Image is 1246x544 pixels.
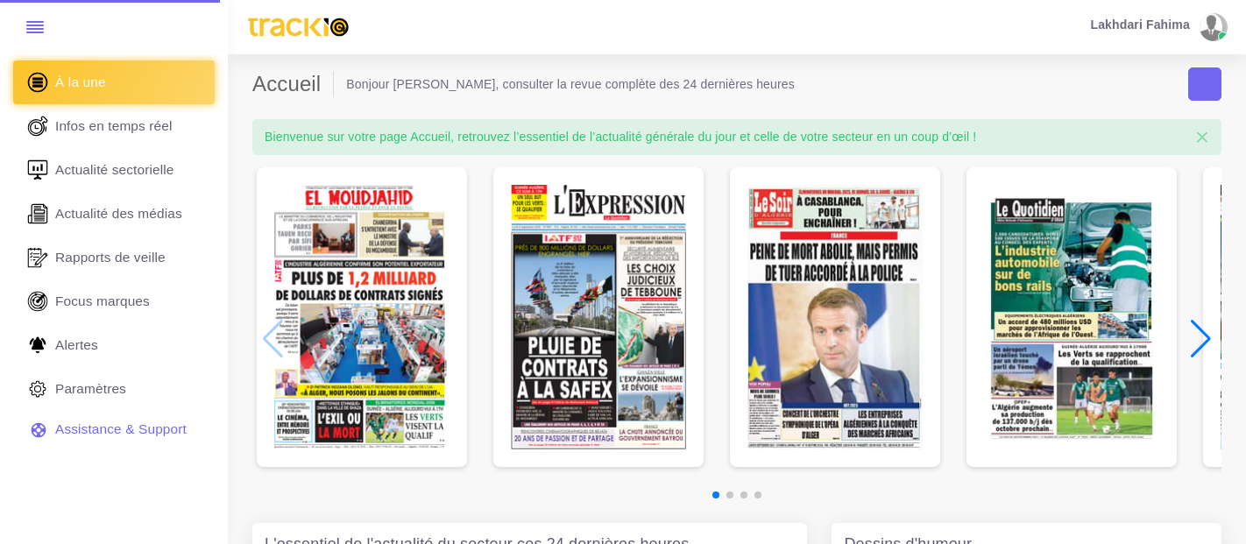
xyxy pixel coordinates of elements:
span: Infos en temps réel [55,117,173,136]
span: Go to slide 4 [754,491,761,498]
img: trackio.svg [240,10,357,45]
span: Go to slide 2 [726,491,733,498]
img: avatar [1200,13,1222,41]
a: Focus marques [13,279,215,323]
img: revue-live.svg [25,113,51,139]
span: À la une [55,73,106,92]
div: 3 / 7 [730,167,940,467]
div: Next slide [1189,320,1213,358]
a: Rapports de veille [13,236,215,279]
img: home.svg [25,69,51,95]
img: revue-editorielle.svg [25,201,51,227]
a: Actualité sectorielle [13,148,215,192]
a: Actualité des médias [13,192,215,236]
span: Actualité des médias [55,204,182,223]
img: focus-marques.svg [25,288,51,314]
div: 4 / 7 [966,167,1177,467]
span: Paramètres [55,379,126,399]
div: 2 / 7 [493,167,704,467]
span: Focus marques [55,292,150,311]
a: Alertes [13,323,215,367]
span: Go to slide 3 [740,491,747,498]
span: Go to slide 1 [712,491,719,498]
img: rapport_1.svg [25,244,51,271]
img: parametre.svg [25,376,51,402]
div: Bienvenue sur votre page Accueil, retrouvez l’essentiel de l’actualité générale du jour et celle ... [252,119,1221,154]
span: Alertes [55,336,98,355]
a: À la une [13,60,215,104]
a: Paramètres [13,367,215,411]
span: Lakhdari Fahima [1090,18,1189,31]
span: Actualité sectorielle [55,160,174,180]
h2: Accueil [252,72,334,97]
img: revue-sectorielle.svg [25,157,51,183]
a: Infos en temps réel [13,104,215,148]
span: × [1195,124,1209,151]
button: Close [1183,119,1221,156]
span: Assistance & Support [55,420,187,439]
a: Lakhdari Fahima avatar [1082,13,1234,41]
div: 1 / 7 [257,167,467,467]
li: Bonjour [PERSON_NAME], consulter la revue complète des 24 dernières heures [346,75,795,93]
span: Rapports de veille [55,248,166,267]
img: Alerte.svg [25,332,51,358]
